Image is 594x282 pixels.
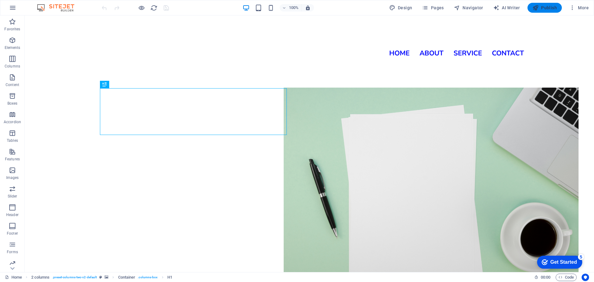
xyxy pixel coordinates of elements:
[7,249,18,254] p: Forms
[534,274,551,281] h6: Session time
[389,5,412,11] span: Design
[99,275,102,279] i: This element is a customizable preset
[541,274,550,281] span: 00 00
[387,3,415,13] div: Design (Ctrl+Alt+Y)
[4,27,20,32] p: Favorites
[7,231,18,236] p: Footer
[567,3,591,13] button: More
[5,64,20,69] p: Columns
[6,175,19,180] p: Images
[532,5,557,11] span: Publish
[422,5,444,11] span: Pages
[138,4,145,11] button: Click here to leave preview mode and continue editing
[556,274,577,281] button: Code
[280,4,302,11] button: 100%
[5,45,20,50] p: Elements
[6,212,19,217] p: Header
[8,194,17,199] p: Slider
[105,275,108,279] i: This element contains a background
[4,119,21,124] p: Accordion
[420,3,446,13] button: Pages
[150,4,157,11] button: reload
[454,5,483,11] span: Navigator
[5,3,50,16] div: Get Started 5 items remaining, 0% complete
[167,274,172,281] span: Click to select. Double-click to edit
[491,3,523,13] button: AI Writer
[451,3,486,13] button: Navigator
[52,274,97,281] span: . preset-columns-two-v2-default
[527,3,562,13] button: Publish
[289,4,299,11] h6: 100%
[5,157,20,162] p: Features
[387,3,415,13] button: Design
[46,1,52,7] div: 5
[36,4,82,11] img: Editor Logo
[31,274,172,281] nav: breadcrumb
[7,101,18,106] p: Boxes
[558,274,574,281] span: Code
[138,274,157,281] span: . columns-box
[150,4,157,11] i: Reload page
[305,5,311,11] i: On resize automatically adjust zoom level to fit chosen device.
[545,275,546,280] span: :
[118,274,136,281] span: Click to select. Double-click to edit
[31,274,50,281] span: Click to select. Double-click to edit
[18,7,45,12] div: Get Started
[569,5,589,11] span: More
[5,274,22,281] a: Click to cancel selection. Double-click to open Pages
[493,5,520,11] span: AI Writer
[582,274,589,281] button: Usercentrics
[6,82,19,87] p: Content
[7,138,18,143] p: Tables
